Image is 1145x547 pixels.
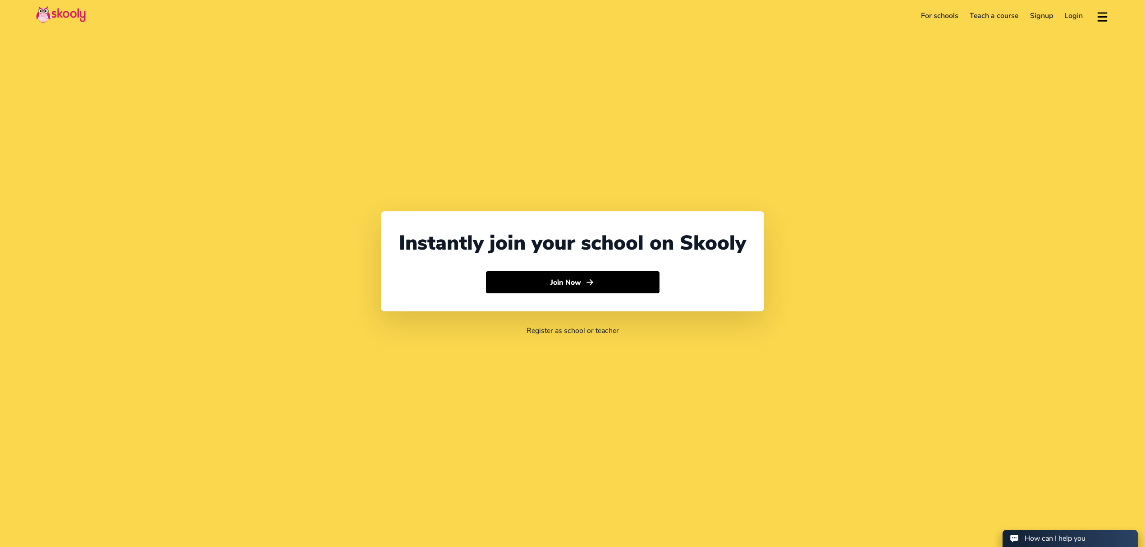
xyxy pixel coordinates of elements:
a: Register as school or teacher [527,326,619,336]
ion-icon: arrow forward outline [585,278,595,287]
a: For schools [915,9,964,23]
a: Signup [1024,9,1059,23]
button: menu outline [1096,9,1109,23]
a: Login [1059,9,1089,23]
button: Join Nowarrow forward outline [486,271,660,294]
img: Skooly [36,6,86,23]
div: Instantly join your school on Skooly [399,229,746,257]
a: Teach a course [964,9,1024,23]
